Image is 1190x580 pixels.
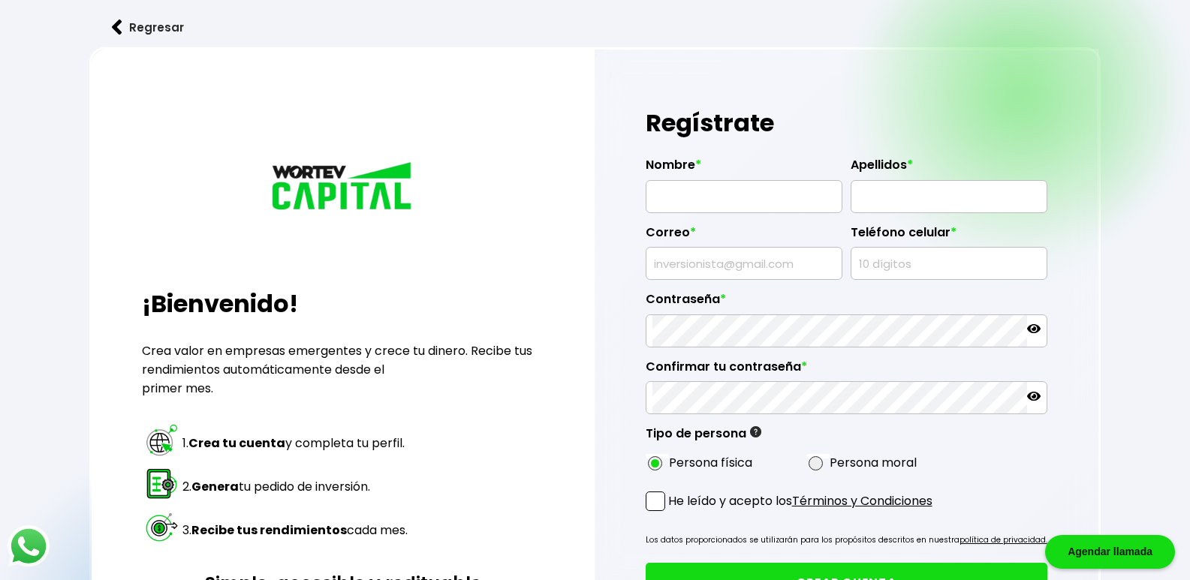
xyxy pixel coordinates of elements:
div: Agendar llamada [1045,535,1175,569]
input: inversionista@gmail.com [652,248,836,279]
label: Teléfono celular [851,225,1047,248]
a: política de privacidad. [960,534,1047,545]
td: 3. cada mes. [182,509,408,551]
img: logos_whatsapp-icon.242b2217.svg [8,525,50,567]
p: He leído y acepto los [668,491,932,510]
img: paso 3 [144,509,179,545]
label: Correo [646,225,842,248]
label: Apellidos [851,158,1047,180]
input: 10 dígitos [857,248,1041,279]
h1: Regístrate [646,101,1048,146]
img: paso 1 [144,422,179,458]
a: Términos y Condiciones [792,492,932,509]
label: Nombre [646,158,842,180]
img: logo_wortev_capital [268,160,418,215]
strong: Crea tu cuenta [188,434,285,452]
strong: Recibe tus rendimientos [191,521,347,539]
label: Persona moral [830,453,917,472]
button: Regresar [89,8,206,47]
img: flecha izquierda [112,20,122,35]
label: Tipo de persona [646,426,761,449]
a: flecha izquierdaRegresar [89,8,1101,47]
label: Confirmar tu contraseña [646,359,1048,382]
td: 2. tu pedido de inversión. [182,465,408,507]
img: paso 2 [144,466,179,501]
p: Los datos proporcionados se utilizarán para los propósitos descritos en nuestra [646,533,1047,548]
label: Contraseña [646,292,1048,314]
td: 1. y completa tu perfil. [182,422,408,464]
strong: Genera [191,478,239,495]
label: Persona física [669,453,752,472]
h2: ¡Bienvenido! [142,286,544,322]
p: Crea valor en empresas emergentes y crece tu dinero. Recibe tus rendimientos automáticamente desd... [142,341,544,398]
img: gfR76cHglkPwleuBLjWdxeZVvX9Wp6JBDmjRYY8JYDQn16A2ICN00zLTgIroGa6qie5tIuWH7V3AapTKqzv+oMZsGfMUqL5JM... [750,426,761,437]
